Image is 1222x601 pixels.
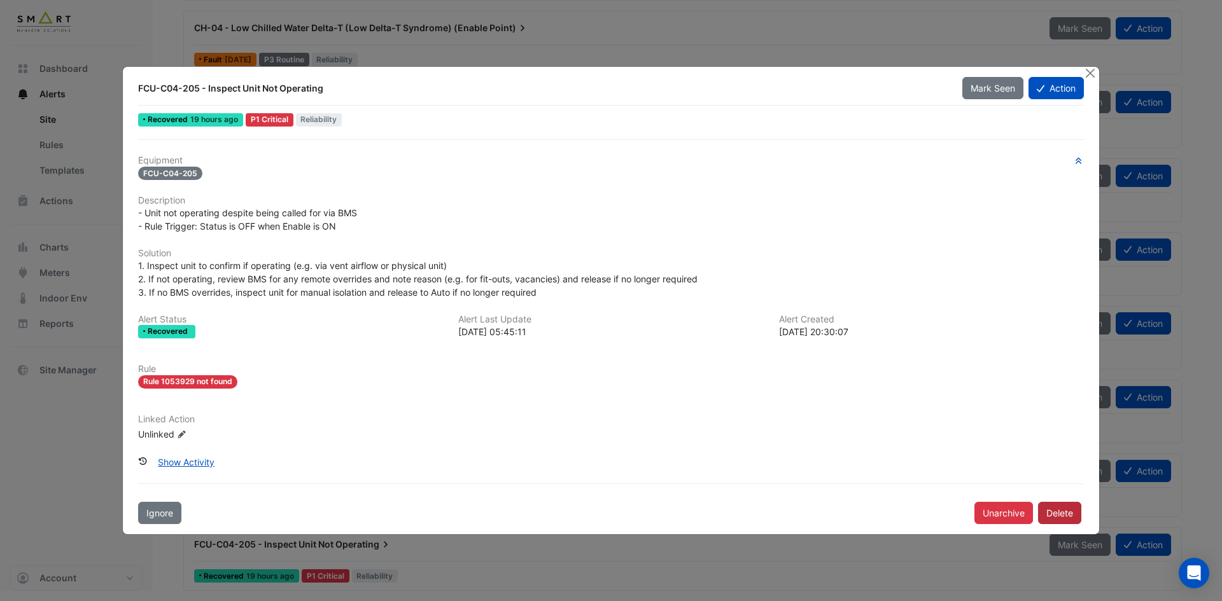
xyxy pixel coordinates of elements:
[296,113,342,127] span: Reliability
[962,77,1023,99] button: Mark Seen
[138,155,1084,166] h6: Equipment
[138,207,357,231] span: - Unit not operating despite being called for via BMS - Rule Trigger: Status is OFF when Enable i...
[458,325,763,338] div: [DATE] 05:45:11
[138,502,181,524] button: Ignore
[138,195,1084,206] h6: Description
[190,114,238,124] span: Wed 15-Oct-2025 12:45 PST
[1029,77,1084,99] button: Action
[150,451,223,473] button: Show Activity
[146,508,173,518] span: Ignore
[1083,67,1097,80] button: Close
[138,427,291,441] div: Unlinked
[148,328,190,335] span: Recovered
[138,82,947,95] div: FCU-C04-205 - Inspect Unit Not Operating
[458,314,763,325] h6: Alert Last Update
[779,325,1084,338] div: [DATE] 20:30:07
[1179,558,1209,588] div: Open Intercom Messenger
[148,116,190,123] span: Recovered
[138,375,237,389] span: Rule 1053929 not found
[971,83,1015,93] span: Mark Seen
[138,248,1084,259] h6: Solution
[138,414,1084,425] h6: Linked Action
[138,260,698,298] span: 1. Inspect unit to confirm if operating (e.g. via vent airflow or physical unit) 2. If not operat...
[177,430,186,439] fa-icon: Edit Linked Action
[974,502,1033,524] button: Unarchive
[779,314,1084,325] h6: Alert Created
[138,167,202,180] span: FCU-C04-205
[246,113,293,127] div: P1 Critical
[138,314,443,325] h6: Alert Status
[1038,502,1081,524] button: Delete
[138,364,1084,375] h6: Rule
